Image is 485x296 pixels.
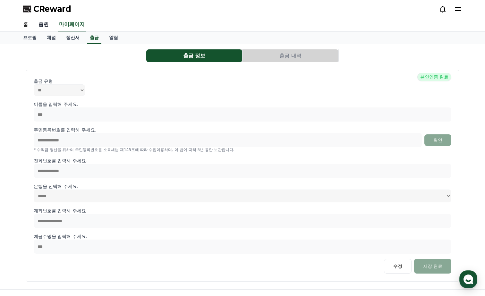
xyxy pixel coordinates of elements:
button: 출금 정보 [146,49,242,62]
a: 출금 내역 [242,49,339,62]
span: 본인인증 완료 [417,73,451,81]
p: 주민등록번호를 입력해 주세요. [34,127,96,133]
span: 설정 [99,213,107,218]
span: 홈 [20,213,24,218]
button: 출금 내역 [242,49,338,62]
a: 홈 [18,18,33,31]
a: 설정 [83,203,123,219]
p: 전화번호를 입력해 주세요. [34,157,451,164]
a: 음원 [33,18,54,31]
a: 마이페이지 [58,18,86,31]
p: 은행을 선택해 주세요. [34,183,451,190]
p: 계좌번호를 입력해 주세요. [34,207,451,214]
p: 예금주명을 입력해 주세요. [34,233,451,240]
span: 대화 [59,213,66,218]
a: 프로필 [18,32,42,44]
span: CReward [33,4,71,14]
a: 대화 [42,203,83,219]
button: 저장 완료 [414,259,451,274]
p: 출금 유형 [34,78,451,84]
a: CReward [23,4,71,14]
a: 출금 [87,32,101,44]
a: 채널 [42,32,61,44]
button: 수정 [384,259,412,274]
p: 이름을 입력해 주세요. [34,101,451,107]
a: 출금 정보 [146,49,242,62]
button: 확인 [424,134,451,146]
p: * 수익금 정산을 위하여 주민등록번호를 소득세법 제145조에 따라 수집이용하며, 이 법에 따라 5년 동안 보관합니다. [34,147,451,152]
a: 알림 [104,32,123,44]
a: 홈 [2,203,42,219]
a: 정산서 [61,32,85,44]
